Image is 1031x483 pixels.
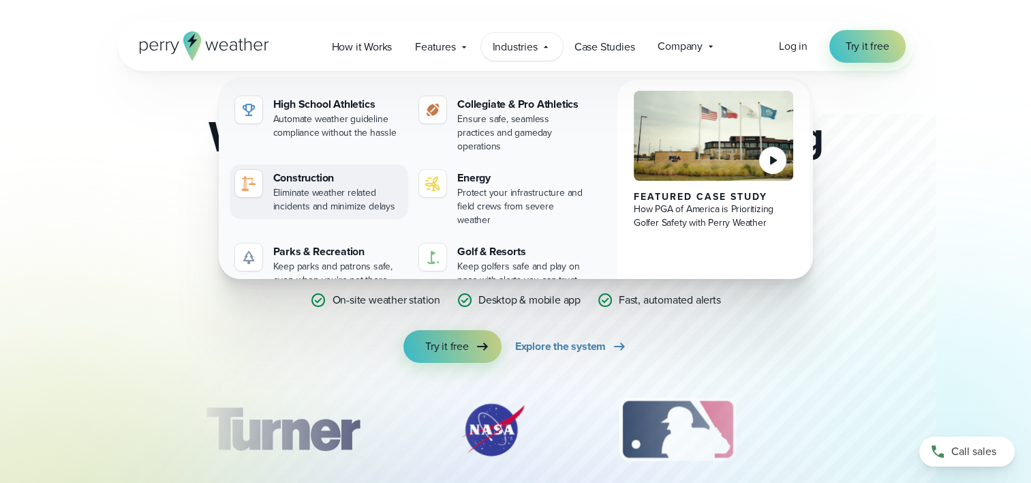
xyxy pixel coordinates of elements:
[320,33,404,61] a: How it Works
[445,396,540,464] img: NASA.svg
[332,292,440,308] p: On-site weather station
[457,244,587,260] div: Golf & Resorts
[403,330,502,363] a: Try it free
[185,396,379,464] img: Turner-Construction_1.svg
[606,396,750,464] div: 3 of 12
[241,102,257,118] img: highschool-icon.svg
[241,175,257,192] img: noun-crane-7630938-1@2x.svg
[445,396,540,464] div: 2 of 12
[457,96,587,113] div: Collegiate & Pro Athletics
[425,175,441,192] img: energy-icon@2x-1.svg
[273,96,403,113] div: High School Athletics
[563,33,647,61] a: Case Studies
[425,338,469,355] span: Try it free
[186,396,846,471] div: slideshow
[515,338,606,355] span: Explore the system
[186,115,846,202] h2: Weather Monitoring and Alerting System
[846,38,889,55] span: Try it free
[457,186,587,227] div: Protect your infrastructure and field crews from severe weather
[919,437,1015,467] a: Call sales
[457,260,587,287] div: Keep golfers safe and play on pace with alerts you can trust
[606,396,750,464] img: MLB.svg
[829,30,906,63] a: Try it free
[457,170,587,186] div: Energy
[634,203,794,230] div: How PGA of America is Prioritizing Golfer Safety with Perry Weather
[951,443,996,460] span: Call sales
[634,91,794,181] img: PGA of America, Frisco Campus
[230,91,409,145] a: High School Athletics Automate weather guideline compliance without the hassle
[779,38,807,54] span: Log in
[273,244,403,260] div: Parks & Recreation
[273,170,403,186] div: Construction
[332,39,393,55] span: How it Works
[619,292,721,308] p: Fast, automated alerts
[425,249,441,265] img: golf-iconV2.svg
[457,113,587,153] div: Ensure safe, seamless practices and gameday operations
[617,80,810,304] a: PGA of America, Frisco Campus Featured Case Study How PGA of America is Prioritizing Golfer Safet...
[478,292,581,308] p: Desktop & mobile app
[425,102,441,118] img: proathletics-icon@2x-1.svg
[779,38,807,55] a: Log in
[414,91,593,159] a: Collegiate & Pro Athletics Ensure safe, seamless practices and gameday operations
[574,39,635,55] span: Case Studies
[230,238,409,293] a: Parks & Recreation Keep parks and patrons safe, even when you're not there
[414,238,593,293] a: Golf & Resorts Keep golfers safe and play on pace with alerts you can trust
[185,396,379,464] div: 1 of 12
[815,396,924,464] div: 4 of 12
[414,164,593,233] a: Energy Protect your infrastructure and field crews from severe weather
[815,396,924,464] img: PGA.svg
[230,164,409,219] a: Construction Eliminate weather related incidents and minimize delays
[273,186,403,214] div: Eliminate weather related incidents and minimize delays
[515,330,628,363] a: Explore the system
[273,113,403,140] div: Automate weather guideline compliance without the hassle
[415,39,455,55] span: Features
[493,39,538,55] span: Industries
[634,192,794,203] div: Featured Case Study
[273,260,403,287] div: Keep parks and patrons safe, even when you're not there
[658,38,703,55] span: Company
[241,249,257,265] img: parks-icon-grey.svg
